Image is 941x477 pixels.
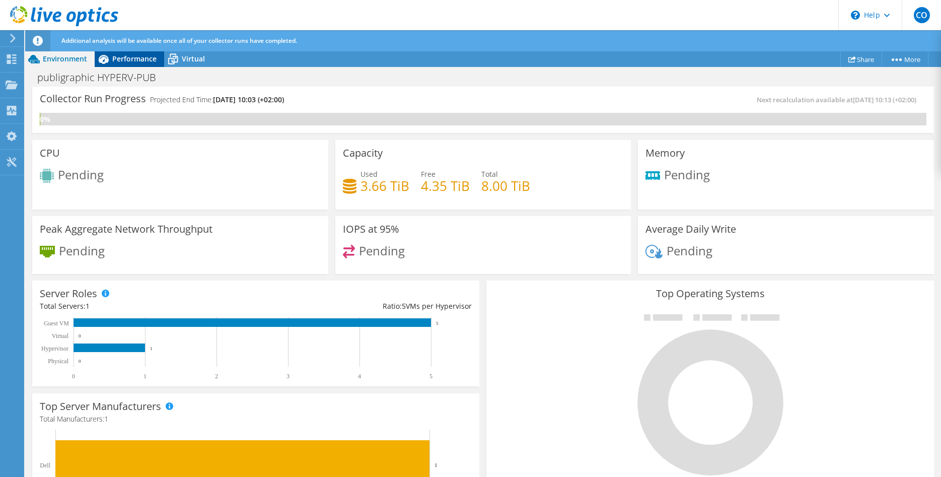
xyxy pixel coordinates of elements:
[645,224,736,235] h3: Average Daily Write
[851,11,860,20] svg: \n
[40,401,161,412] h3: Top Server Manufacturers
[645,148,685,159] h3: Memory
[112,54,157,63] span: Performance
[79,333,81,338] text: 0
[33,72,172,83] h1: publigraphic HYPERV-PUB
[104,414,108,424] span: 1
[143,373,147,380] text: 1
[435,462,438,468] text: 1
[286,373,289,380] text: 3
[44,320,69,327] text: Guest VM
[667,242,712,258] span: Pending
[48,358,68,365] text: Physical
[40,224,212,235] h3: Peak Aggregate Network Throughput
[358,373,361,380] text: 4
[150,346,153,351] text: 1
[215,373,218,380] text: 2
[402,301,406,311] span: 5
[182,54,205,63] span: Virtual
[494,288,926,299] h3: Top Operating Systems
[436,321,439,326] text: 5
[343,224,399,235] h3: IOPS at 95%
[52,332,69,339] text: Virtual
[213,95,284,104] span: [DATE] 10:03 (+02:00)
[914,7,930,23] span: CO
[853,95,916,104] span: [DATE] 10:13 (+02:00)
[40,414,472,425] h4: Total Manufacturers:
[41,345,68,352] text: Hypervisor
[40,301,256,312] div: Total Servers:
[429,373,432,380] text: 5
[343,148,383,159] h3: Capacity
[59,242,105,258] span: Pending
[481,169,498,179] span: Total
[359,242,405,258] span: Pending
[421,180,470,191] h4: 4.35 TiB
[86,301,90,311] span: 1
[61,36,297,45] span: Additional analysis will be available once all of your collector runs have completed.
[79,359,81,364] text: 0
[40,288,97,299] h3: Server Roles
[256,301,472,312] div: Ratio: VMs per Hypervisor
[481,180,530,191] h4: 8.00 TiB
[840,51,882,67] a: Share
[40,148,60,159] h3: CPU
[72,373,75,380] text: 0
[360,180,409,191] h4: 3.66 TiB
[664,166,710,182] span: Pending
[40,462,50,469] text: Dell
[360,169,378,179] span: Used
[757,95,921,104] span: Next recalculation available at
[421,169,436,179] span: Free
[43,54,87,63] span: Environment
[150,94,284,105] h4: Projected End Time:
[882,51,928,67] a: More
[58,166,104,183] span: Pending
